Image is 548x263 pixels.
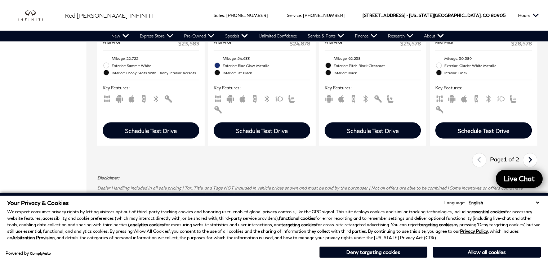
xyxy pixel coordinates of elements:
span: Backup Camera [349,95,358,101]
nav: Main Navigation [106,31,449,41]
span: Interior: Jet Black [223,69,310,76]
a: Red [PERSON_NAME] INFINITI [65,11,153,20]
a: Specials [220,31,253,41]
a: Service & Parts [302,31,349,41]
span: Fog Lights [496,95,505,101]
span: Bluetooth [152,95,160,101]
p: We respect consumer privacy rights by letting visitors opt out of third-party tracking cookies an... [7,209,541,241]
span: : [224,13,225,18]
a: Privacy Policy [460,228,488,234]
span: AWD [435,95,444,101]
a: [PHONE_NUMBER] [303,13,344,18]
span: Backup Camera [139,95,148,101]
a: Final Price $24,878 [214,39,310,47]
div: Schedule Test Drive [458,127,509,134]
a: Final Price $23,583 [103,39,199,47]
span: Android Auto [325,95,333,101]
div: Schedule Test Drive - Audi A4 45 S line Premium Plus [435,122,532,138]
div: Schedule Test Drive - Buick Encore GX Sport Touring [103,122,199,138]
a: Final Price $25,578 [325,39,421,47]
li: Mileage: 22,722 [103,54,199,62]
a: Unlimited Confidence [253,31,302,41]
div: Schedule Test Drive - Dodge Charger GT [325,122,421,138]
a: Final Price $28,578 [435,39,532,47]
span: Keyless Entry [435,106,444,111]
span: Keyless Entry [214,106,222,111]
span: Interior: Black [334,69,421,76]
a: Live Chat [496,170,543,188]
span: Service [287,13,301,18]
span: Final Price [435,39,511,47]
span: Red [PERSON_NAME] INFINITI [65,12,153,19]
div: Powered by [5,251,51,255]
span: Bluetooth [361,95,370,101]
span: Interior: Ebony Seats With Ebony Interior Accents [112,69,199,76]
span: Key Features : [325,84,421,92]
span: Your Privacy & Cookies [7,199,69,206]
a: New [106,31,134,41]
span: Apple Car-Play [337,95,346,101]
a: Pre-Owned [179,31,220,41]
strong: targeting cookies [419,222,454,227]
div: Schedule Test Drive - Chevrolet Equinox Premier [214,122,310,138]
span: Apple Car-Play [238,95,247,101]
strong: Arbitration Provision [12,235,55,240]
span: Keyless Entry [374,95,382,101]
a: Finance [349,31,383,41]
strong: targeting cookies [281,222,316,227]
span: Fog Lights [275,95,284,101]
span: Backup Camera [472,95,481,101]
span: $24,878 [290,39,310,47]
li: Mileage: 62,258 [325,54,421,62]
p: Dealer Handling included in all sale pricing | Tax, Title, and Tags NOT included in vehicle price... [97,184,537,197]
span: Final Price [214,39,290,47]
a: ComplyAuto [30,251,51,255]
li: Mileage: 50,589 [435,54,532,62]
li: Mileage: 54,633 [214,54,310,62]
span: Sales [214,13,224,18]
div: Schedule Test Drive [236,127,288,134]
span: Exterior: Summit White [112,62,199,69]
div: Page 1 of 2 [486,153,523,167]
strong: functional cookies [279,215,315,221]
button: Deny targeting cookies [319,246,427,258]
a: infiniti [18,10,54,21]
button: Allow all cookies [433,247,541,258]
span: Bluetooth [263,95,271,101]
span: AWD [214,95,222,101]
a: About [419,31,449,41]
span: Key Features : [435,84,532,92]
span: Backup Camera [250,95,259,101]
span: Keyless Entry [164,95,173,101]
a: Express Store [134,31,179,41]
span: Exterior: Glacier White Metallic [444,62,532,69]
span: $25,578 [400,39,421,47]
span: $23,583 [178,39,199,47]
strong: Disclaimer: [97,175,119,180]
span: Exterior: Pitch Black Clearcoat [334,62,421,69]
span: Final Price [325,39,401,47]
span: : [301,13,302,18]
span: Exterior: Blue Glow Metallic [223,62,310,69]
span: Live Chat [500,174,538,183]
span: Bluetooth [484,95,493,101]
span: AWD [103,95,111,101]
span: Heated Seats [287,95,296,101]
strong: analytics cookies [130,222,164,227]
a: [PHONE_NUMBER] [226,13,268,18]
span: Android Auto [447,95,456,101]
div: Schedule Test Drive [347,127,398,134]
span: Apple Car-Play [460,95,468,101]
span: Interior: Black [444,69,532,76]
span: Apple Car-Play [127,95,136,101]
select: Language Select [467,199,541,206]
a: Research [383,31,419,41]
div: Language: [444,201,465,205]
span: Key Features : [103,84,199,92]
a: [STREET_ADDRESS] • [US_STATE][GEOGRAPHIC_DATA], CO 80905 [362,13,505,18]
a: next page [522,154,538,166]
span: Final Price [103,39,178,47]
div: Schedule Test Drive [125,127,177,134]
span: $28,578 [511,39,532,47]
